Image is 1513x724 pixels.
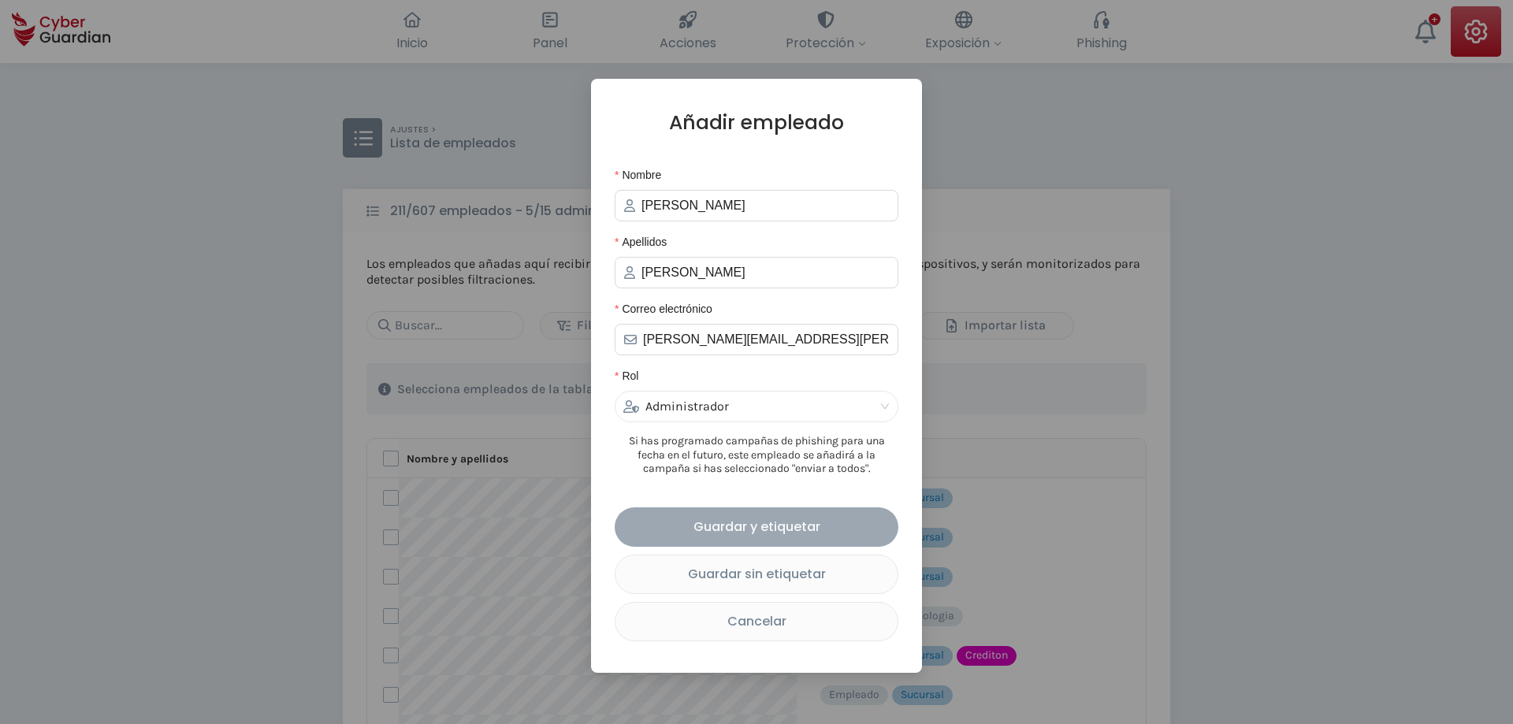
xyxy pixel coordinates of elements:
[615,166,672,184] label: Nombre
[615,555,898,594] button: Guardar sin etiquetar
[643,330,889,349] input: Correo electrónico
[623,392,875,421] div: Administrador
[615,110,898,135] h1: Añadir empleado
[615,434,898,476] p: Si has programado campañas de phishing para una fecha en el futuro, este empleado se añadirá a la...
[627,564,886,584] div: Guardar sin etiquetar
[615,507,898,547] button: Guardar y etiquetar
[615,233,678,251] label: Apellidos
[627,611,886,631] div: Cancelar
[615,300,723,317] label: Correo electrónico
[641,196,889,215] input: Nombre
[641,263,889,282] input: Apellidos
[626,517,887,537] div: Guardar y etiquetar
[615,602,898,641] button: Cancelar
[615,367,649,384] label: Rol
